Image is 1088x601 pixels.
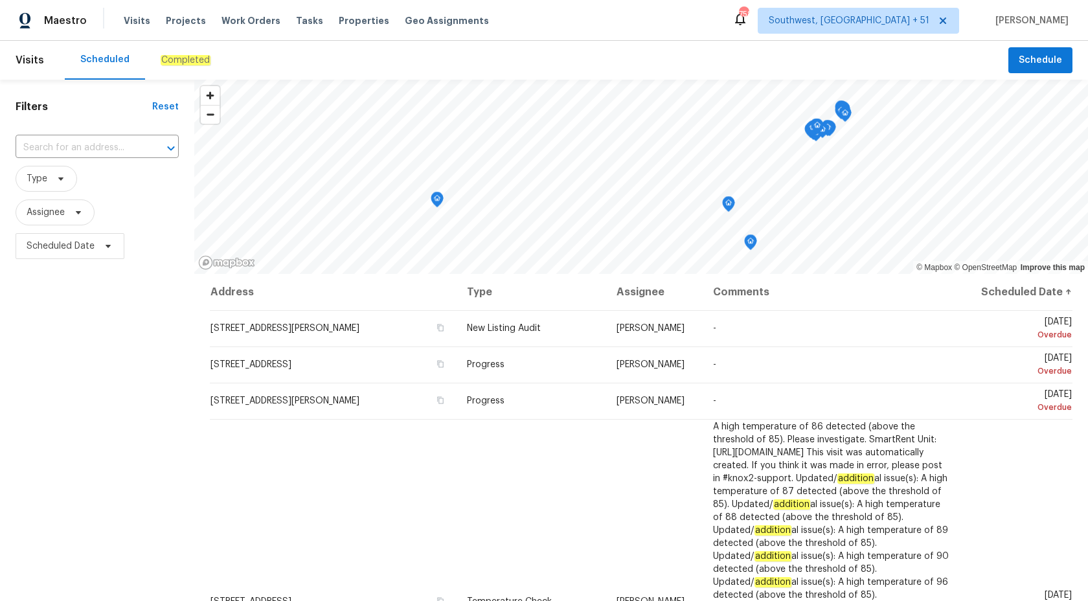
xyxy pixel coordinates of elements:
div: Overdue [972,401,1072,414]
div: Map marker [821,120,834,141]
th: Comments [703,274,962,310]
h1: Filters [16,100,152,113]
span: - [713,324,716,333]
div: Map marker [835,104,848,124]
div: Map marker [744,234,757,255]
canvas: Map [194,80,1088,274]
div: Overdue [972,365,1072,378]
span: Type [27,172,47,185]
input: Search for an address... [16,138,142,158]
span: - [713,360,716,369]
div: Map marker [722,196,735,216]
button: Zoom in [201,86,220,105]
span: Visits [16,46,44,74]
a: Mapbox [916,263,952,272]
button: Zoom out [201,105,220,124]
th: Scheduled Date ↑ [962,274,1072,310]
span: [PERSON_NAME] [617,324,685,333]
span: Visits [124,14,150,27]
span: [STREET_ADDRESS][PERSON_NAME] [210,396,359,405]
em: addition [773,499,810,510]
em: addition [837,473,874,484]
span: Assignee [27,206,65,219]
em: Completed [161,55,210,65]
div: Map marker [835,100,848,120]
span: Properties [339,14,389,27]
button: Copy Address [435,358,446,370]
th: Type [457,274,606,310]
em: addition [754,525,791,536]
button: Copy Address [435,394,446,406]
span: Projects [166,14,206,27]
span: [PERSON_NAME] [990,14,1069,27]
div: Map marker [839,106,852,126]
a: OpenStreetMap [954,263,1017,272]
span: Schedule [1019,52,1062,69]
div: Map marker [804,122,817,142]
a: Mapbox homepage [198,255,255,270]
em: addition [754,551,791,561]
span: Progress [467,396,504,405]
span: - [713,396,716,405]
span: [PERSON_NAME] [617,360,685,369]
div: Map marker [811,119,824,139]
span: Scheduled Date [27,240,95,253]
div: Map marker [431,192,444,212]
span: Maestro [44,14,87,27]
span: Progress [467,360,504,369]
span: Geo Assignments [405,14,489,27]
span: [STREET_ADDRESS] [210,360,291,369]
div: Overdue [972,328,1072,341]
div: Map marker [810,119,822,139]
th: Assignee [606,274,703,310]
div: Map marker [836,101,849,121]
div: Scheduled [80,53,130,66]
div: Reset [152,100,179,113]
button: Open [162,139,180,157]
button: Schedule [1008,47,1072,74]
em: addition [754,577,791,587]
th: Address [210,274,457,310]
span: [DATE] [972,390,1072,414]
span: Zoom out [201,106,220,124]
div: 758 [739,8,748,21]
span: Tasks [296,16,323,25]
span: Work Orders [221,14,280,27]
span: [DATE] [972,317,1072,341]
a: Improve this map [1021,263,1085,272]
span: New Listing Audit [467,324,541,333]
div: Map marker [821,120,834,140]
span: [STREET_ADDRESS][PERSON_NAME] [210,324,359,333]
span: [DATE] [972,354,1072,378]
div: Map marker [806,120,819,141]
span: Southwest, [GEOGRAPHIC_DATA] + 51 [769,14,929,27]
button: Copy Address [435,322,446,334]
span: [PERSON_NAME] [617,396,685,405]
